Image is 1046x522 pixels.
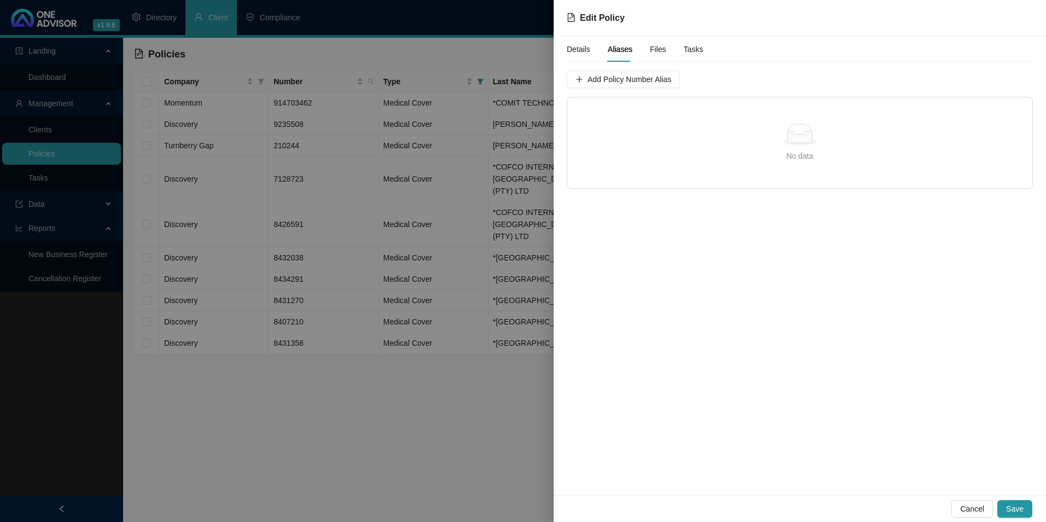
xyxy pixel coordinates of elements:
button: Cancel [951,500,993,518]
span: Aliases [608,45,632,53]
span: Edit Policy [580,13,625,22]
span: Cancel [960,503,984,515]
span: Tasks [684,45,704,53]
div: No data [580,150,1019,162]
span: Save [1006,503,1024,515]
button: Add Policy Number Alias [567,71,680,88]
span: Add Policy Number Alias [588,73,671,85]
span: Details [567,45,590,53]
span: file-text [567,13,576,22]
button: Save [997,500,1032,518]
span: Files [650,45,666,53]
span: plus [576,76,583,83]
